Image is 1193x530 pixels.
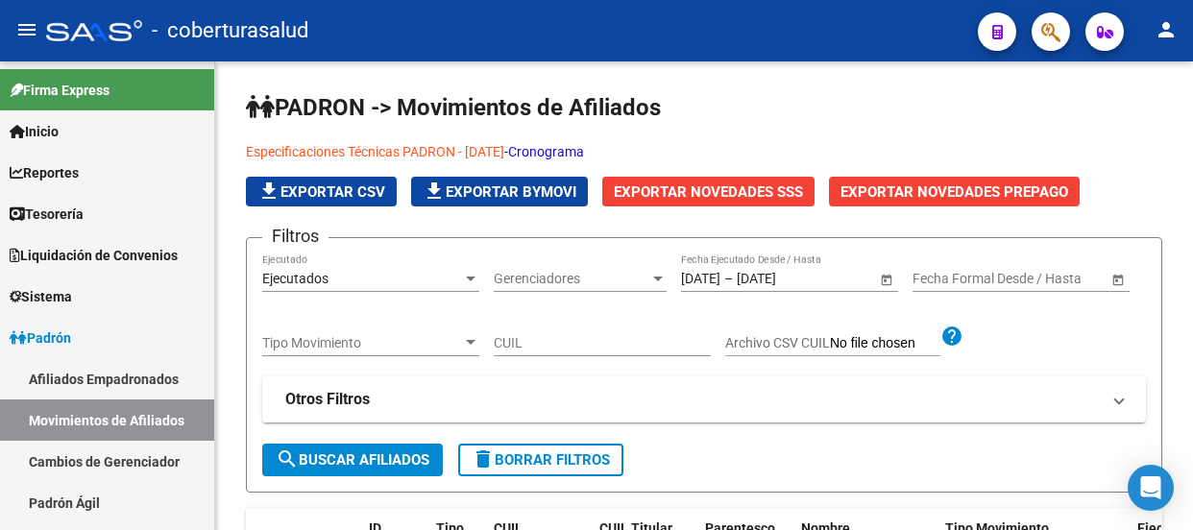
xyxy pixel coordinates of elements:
[262,223,329,250] h3: Filtros
[262,335,462,351] span: Tipo Movimiento
[472,447,495,470] mat-icon: delete
[246,141,1162,162] p: -
[737,271,831,287] input: Fecha fin
[913,271,983,287] input: Fecha inicio
[10,162,79,183] span: Reportes
[999,271,1093,287] input: Fecha fin
[10,204,84,225] span: Tesorería
[15,18,38,41] mat-icon: menu
[681,271,720,287] input: Fecha inicio
[10,121,59,142] span: Inicio
[840,183,1068,201] span: Exportar Novedades Prepago
[423,183,576,201] span: Exportar Bymovi
[602,177,815,206] button: Exportar Novedades SSS
[830,335,940,352] input: Archivo CSV CUIL
[829,177,1080,206] button: Exportar Novedades Prepago
[246,94,661,121] span: PADRON -> Movimientos de Afiliados
[876,269,896,289] button: Open calendar
[494,271,649,287] span: Gerenciadores
[285,389,370,410] strong: Otros Filtros
[940,325,963,348] mat-icon: help
[246,177,397,206] button: Exportar CSV
[10,327,71,349] span: Padrón
[276,447,299,470] mat-icon: search
[262,271,329,286] span: Ejecutados
[257,183,385,201] span: Exportar CSV
[257,180,280,203] mat-icon: file_download
[472,451,610,469] span: Borrar Filtros
[458,444,623,476] button: Borrar Filtros
[262,376,1146,422] mat-expansion-panel-header: Otros Filtros
[152,10,308,52] span: - coberturasalud
[10,245,178,266] span: Liquidación de Convenios
[725,335,830,350] span: Archivo CSV CUIL
[262,444,443,476] button: Buscar Afiliados
[508,144,584,159] a: Cronograma
[614,183,803,201] span: Exportar Novedades SSS
[411,177,588,206] button: Exportar Bymovi
[1108,269,1128,289] button: Open calendar
[1155,18,1178,41] mat-icon: person
[246,144,504,159] a: Especificaciones Técnicas PADRON - [DATE]
[423,180,446,203] mat-icon: file_download
[276,451,429,469] span: Buscar Afiliados
[724,271,733,287] span: –
[10,286,72,307] span: Sistema
[10,80,110,101] span: Firma Express
[1128,465,1174,511] div: Open Intercom Messenger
